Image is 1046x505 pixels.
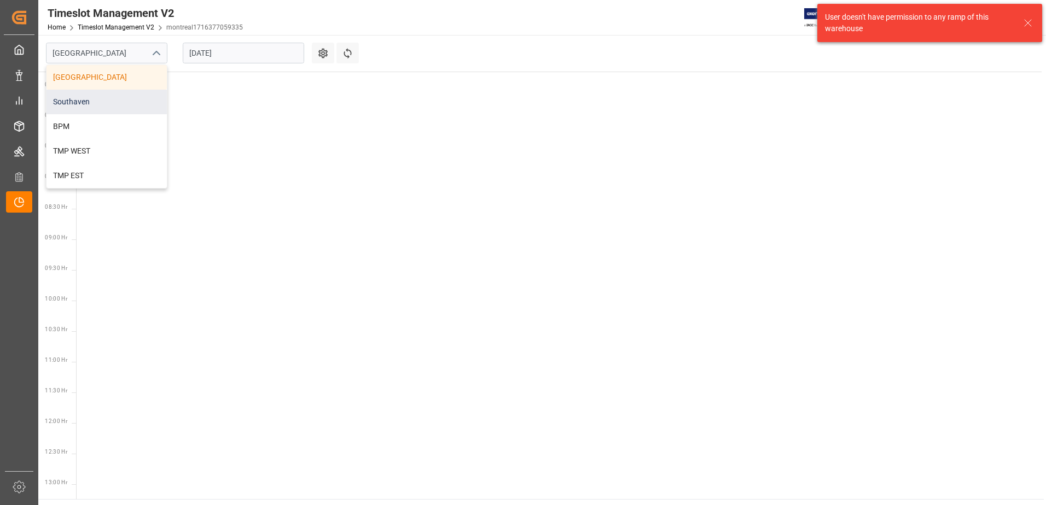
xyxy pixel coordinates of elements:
[45,357,67,363] span: 11:00 Hr
[45,296,67,302] span: 10:00 Hr
[47,139,167,163] div: TMP WEST
[46,43,167,63] input: Type to search/select
[47,90,167,114] div: Southaven
[45,173,67,179] span: 08:00 Hr
[45,112,67,118] span: 07:00 Hr
[45,81,67,87] span: 06:30 Hr
[45,387,67,394] span: 11:30 Hr
[45,479,67,485] span: 13:00 Hr
[45,234,67,240] span: 09:00 Hr
[48,5,243,21] div: Timeslot Management V2
[45,143,67,149] span: 07:30 Hr
[78,24,154,31] a: Timeslot Management V2
[147,45,164,62] button: close menu
[47,65,167,90] div: [GEOGRAPHIC_DATA]
[825,11,1013,34] div: User doesn't have permission to any ramp of this warehouse
[45,326,67,332] span: 10:30 Hr
[45,449,67,455] span: 12:30 Hr
[45,265,67,271] span: 09:30 Hr
[47,114,167,139] div: BPM
[48,24,66,31] a: Home
[804,8,842,27] img: Exertis%20JAM%20-%20Email%20Logo.jpg_1722504956.jpg
[45,418,67,424] span: 12:00 Hr
[47,163,167,188] div: TMP EST
[183,43,304,63] input: DD.MM.YYYY
[45,204,67,210] span: 08:30 Hr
